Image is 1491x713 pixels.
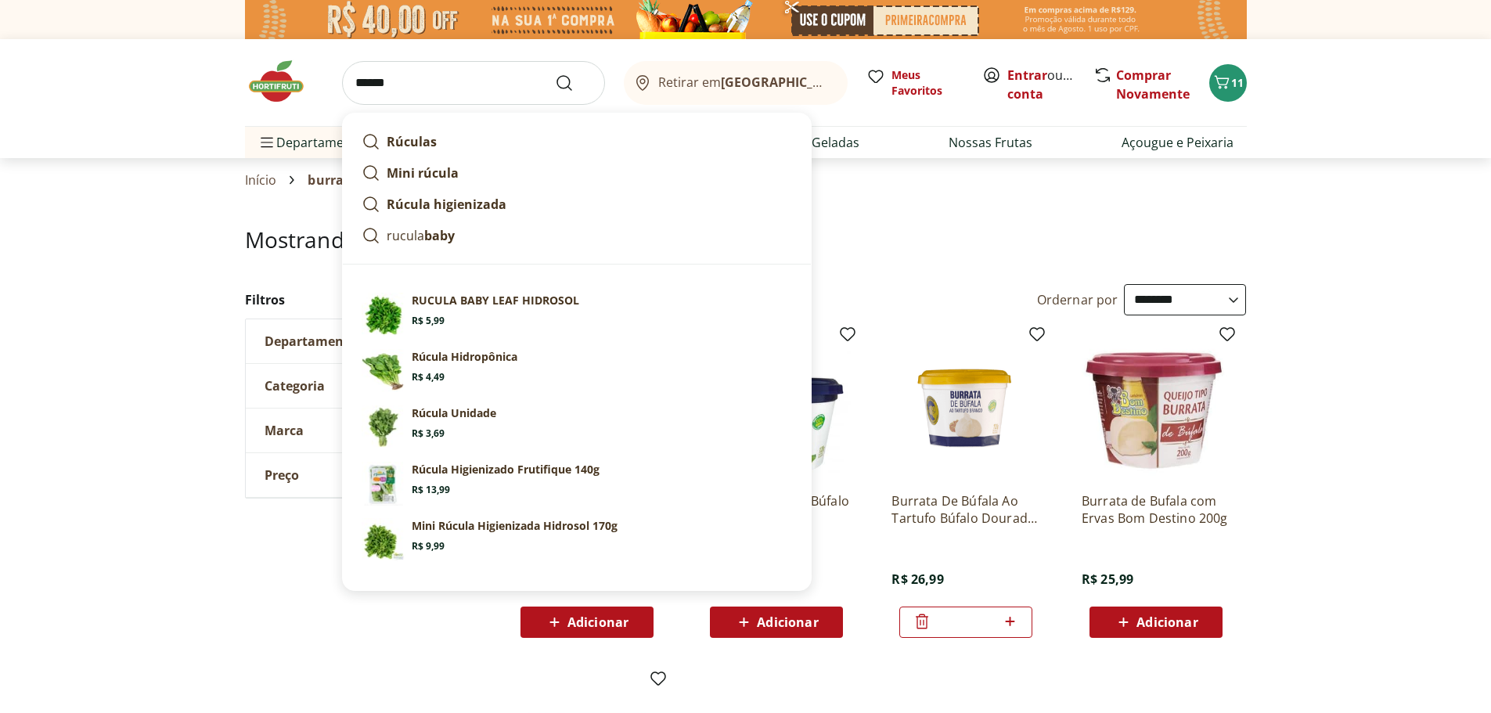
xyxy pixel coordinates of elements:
[245,173,277,187] a: Início
[412,315,445,327] span: R$ 5,99
[866,67,963,99] a: Meus Favoritos
[757,616,818,628] span: Adicionar
[555,74,592,92] button: Submit Search
[424,227,455,244] strong: baby
[412,349,517,365] p: Rúcula Hidropônica
[658,75,831,89] span: Retirar em
[1089,607,1223,638] button: Adicionar
[1082,571,1133,588] span: R$ 25,99
[355,157,798,189] a: Mini rúcula
[1231,75,1244,90] span: 11
[355,512,798,568] a: PrincipalMini Rúcula Higienizada Hidrosol 170gR$ 9,99
[412,427,445,440] span: R$ 3,69
[891,492,1040,527] a: Burrata De Búfala Ao Tartufo Búfalo Dourado 120G
[258,124,276,161] button: Menu
[412,293,579,308] p: RUCULA BABY LEAF HIDROSOL
[355,189,798,220] a: Rúcula higienizada
[891,67,963,99] span: Meus Favoritos
[1082,492,1230,527] a: Burrata de Bufala com Ervas Bom Destino 200g
[245,227,1247,252] h1: Mostrando resultados para:
[387,133,437,150] strong: Rúculas
[308,173,357,187] span: burrata
[355,220,798,251] a: ruculababy
[412,405,496,421] p: Rúcula Unidade
[265,378,325,394] span: Categoria
[246,453,481,497] button: Preço
[1209,64,1247,102] button: Carrinho
[412,484,450,496] span: R$ 13,99
[265,467,299,483] span: Preço
[245,58,323,105] img: Hortifruti
[721,74,985,91] b: [GEOGRAPHIC_DATA]/[GEOGRAPHIC_DATA]
[1007,67,1093,103] a: Criar conta
[355,126,798,157] a: Rúculas
[624,61,848,105] button: Retirar em[GEOGRAPHIC_DATA]/[GEOGRAPHIC_DATA]
[710,607,843,638] button: Adicionar
[412,462,600,477] p: Rúcula Higienizado Frutifique 140g
[245,284,481,315] h2: Filtros
[355,399,798,456] a: Rúcula UnidadeR$ 3,69
[342,61,605,105] input: search
[355,286,798,343] a: PrincipalRUCULA BABY LEAF HIDROSOLR$ 5,99
[387,196,506,213] strong: Rúcula higienizada
[891,331,1040,480] img: Burrata De Búfala Ao Tartufo Búfalo Dourado 120G
[387,164,459,182] strong: Mini rúcula
[362,462,405,506] img: Principal
[265,423,304,438] span: Marca
[412,518,618,534] p: Mini Rúcula Higienizada Hidrosol 170g
[1007,67,1047,84] a: Entrar
[362,349,405,393] img: Rúcula Hidropônica
[258,124,370,161] span: Departamentos
[246,364,481,408] button: Categoria
[387,226,455,245] p: rucula
[412,540,445,553] span: R$ 9,99
[567,616,628,628] span: Adicionar
[1037,291,1118,308] label: Ordernar por
[355,456,798,512] a: PrincipalRúcula Higienizado Frutifique 140gR$ 13,99
[412,371,445,384] span: R$ 4,49
[1136,616,1197,628] span: Adicionar
[265,333,357,349] span: Departamento
[355,343,798,399] a: Rúcula HidropônicaRúcula HidropônicaR$ 4,49
[1122,133,1233,152] a: Açougue e Peixaria
[891,571,943,588] span: R$ 26,99
[362,518,405,562] img: Principal
[246,409,481,452] button: Marca
[520,607,654,638] button: Adicionar
[362,293,405,337] img: Principal
[246,319,481,363] button: Departamento
[1116,67,1190,103] a: Comprar Novamente
[1082,331,1230,480] img: Burrata de Bufala com Ervas Bom Destino 200g
[949,133,1032,152] a: Nossas Frutas
[1007,66,1077,103] span: ou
